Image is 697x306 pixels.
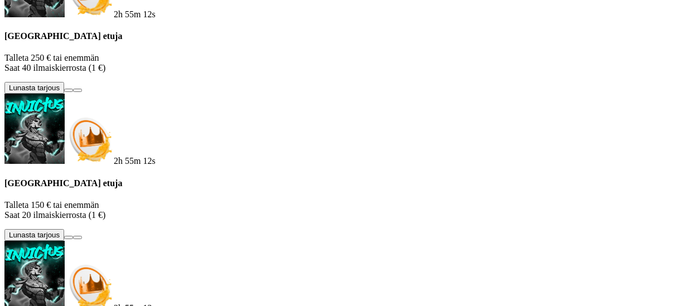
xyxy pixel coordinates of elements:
h4: [GEOGRAPHIC_DATA] etuja [4,178,693,188]
h4: [GEOGRAPHIC_DATA] etuja [4,31,693,41]
span: countdown [114,9,156,19]
p: Talleta 250 € tai enemmän Saat 40 ilmaiskierrosta (1 €) [4,53,693,73]
button: info [73,89,82,92]
img: Invictus [4,94,65,164]
span: countdown [114,156,156,166]
button: info [73,236,82,239]
p: Talleta 150 € tai enemmän Saat 20 ilmaiskierrosta (1 €) [4,200,693,220]
button: Lunasta tarjous [4,82,64,94]
span: Lunasta tarjous [9,231,60,239]
span: Lunasta tarjous [9,84,60,92]
img: Deposit bonus icon [65,115,114,164]
button: Lunasta tarjous [4,229,64,241]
